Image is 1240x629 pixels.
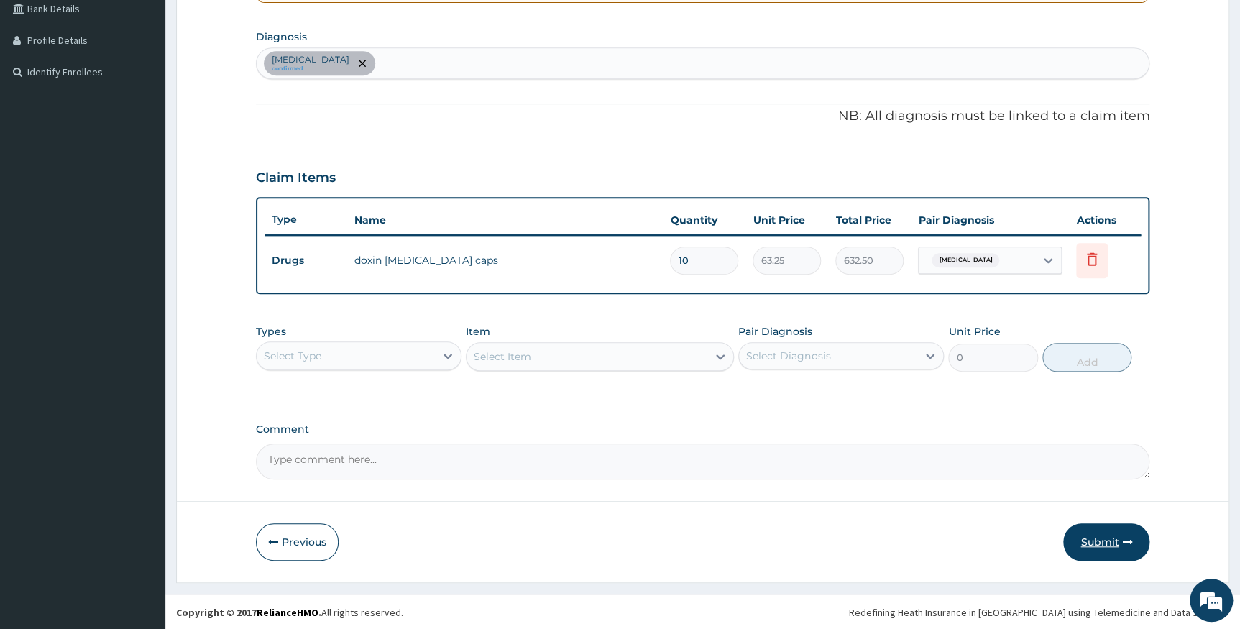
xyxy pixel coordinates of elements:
[347,246,663,275] td: doxin [MEDICAL_DATA] caps
[256,107,1150,126] p: NB: All diagnosis must be linked to a claim item
[256,523,339,561] button: Previous
[7,392,274,443] textarea: Type your message and hit 'Enter'
[1069,206,1141,234] th: Actions
[83,181,198,326] span: We're online!
[264,349,321,363] div: Select Type
[828,206,911,234] th: Total Price
[75,81,242,99] div: Chat with us now
[932,253,999,267] span: [MEDICAL_DATA]
[746,349,830,363] div: Select Diagnosis
[356,57,369,70] span: remove selection option
[256,29,307,44] label: Diagnosis
[256,170,336,186] h3: Claim Items
[256,423,1150,436] label: Comment
[948,324,1000,339] label: Unit Price
[738,324,812,339] label: Pair Diagnosis
[236,7,270,42] div: Minimize live chat window
[663,206,745,234] th: Quantity
[466,324,490,339] label: Item
[265,206,347,233] th: Type
[347,206,663,234] th: Name
[1063,523,1149,561] button: Submit
[272,54,349,65] p: [MEDICAL_DATA]
[849,605,1229,620] div: Redefining Heath Insurance in [GEOGRAPHIC_DATA] using Telemedicine and Data Science!
[1042,343,1131,372] button: Add
[27,72,58,108] img: d_794563401_company_1708531726252_794563401
[176,606,321,619] strong: Copyright © 2017 .
[745,206,828,234] th: Unit Price
[272,65,349,73] small: confirmed
[256,326,286,338] label: Types
[265,247,347,274] td: Drugs
[911,206,1069,234] th: Pair Diagnosis
[257,606,318,619] a: RelianceHMO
